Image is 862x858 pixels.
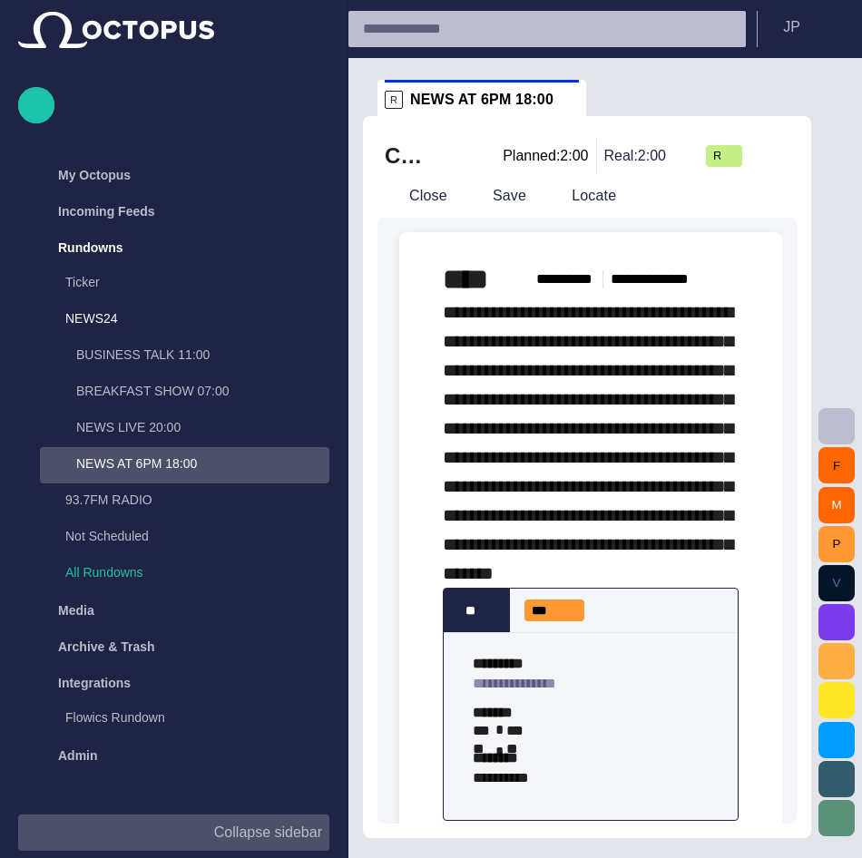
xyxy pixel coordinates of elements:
div: 93.7FM RADIO [29,483,329,520]
p: Integrations [58,674,131,692]
p: NEWS24 [65,309,293,327]
div: Media [18,592,329,629]
p: 93.7FM RADIO [65,491,329,509]
p: Admin [58,746,98,765]
button: F [818,447,855,483]
p: R [385,91,403,109]
p: Archive & Trash [58,638,155,656]
button: Close [377,180,454,212]
p: Ticker [65,273,329,291]
div: All Rundowns [29,556,329,592]
span: R [713,147,720,165]
button: Locate [540,180,622,212]
p: Rundowns [58,239,123,257]
h2: CLIMATE SUMMIT - LIVE FROM GENEVA [385,141,430,171]
button: Collapse sidebar [18,814,329,851]
span: NEWS AT 6PM 18:00 [410,91,553,109]
button: R [706,140,742,172]
button: P [818,526,855,562]
p: Planned: 2:00 [503,145,588,167]
p: My Octopus [58,166,131,184]
div: NEWS LIVE 20:00 [40,411,329,447]
button: Save [461,180,533,212]
ul: main menu [18,157,329,774]
div: BREAKFAST SHOW 07:00 [40,375,329,411]
p: NEWS AT 6PM 18:00 [76,454,329,473]
p: Not Scheduled [65,527,293,545]
p: Collapse sidebar [214,822,322,843]
div: Ticker [29,266,329,302]
img: Octopus News Room [18,12,214,48]
div: NEWS AT 6PM 18:00 [40,447,329,483]
div: RNEWS AT 6PM 18:00 [377,80,586,116]
div: BUSINESS TALK 11:00 [40,338,329,375]
p: NEWS LIVE 20:00 [76,418,329,436]
p: J P [783,16,800,38]
p: Real: 2:00 [604,145,667,167]
p: Incoming Feeds [58,202,155,220]
p: All Rundowns [65,563,329,581]
p: Flowics Rundown [65,708,329,726]
button: M [818,487,855,523]
p: BREAKFAST SHOW 07:00 [76,382,329,400]
p: BUSINESS TALK 11:00 [76,346,329,364]
button: JP [769,11,851,44]
div: Flowics Rundown [29,701,329,737]
p: Media [58,601,94,619]
button: V [818,565,855,601]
